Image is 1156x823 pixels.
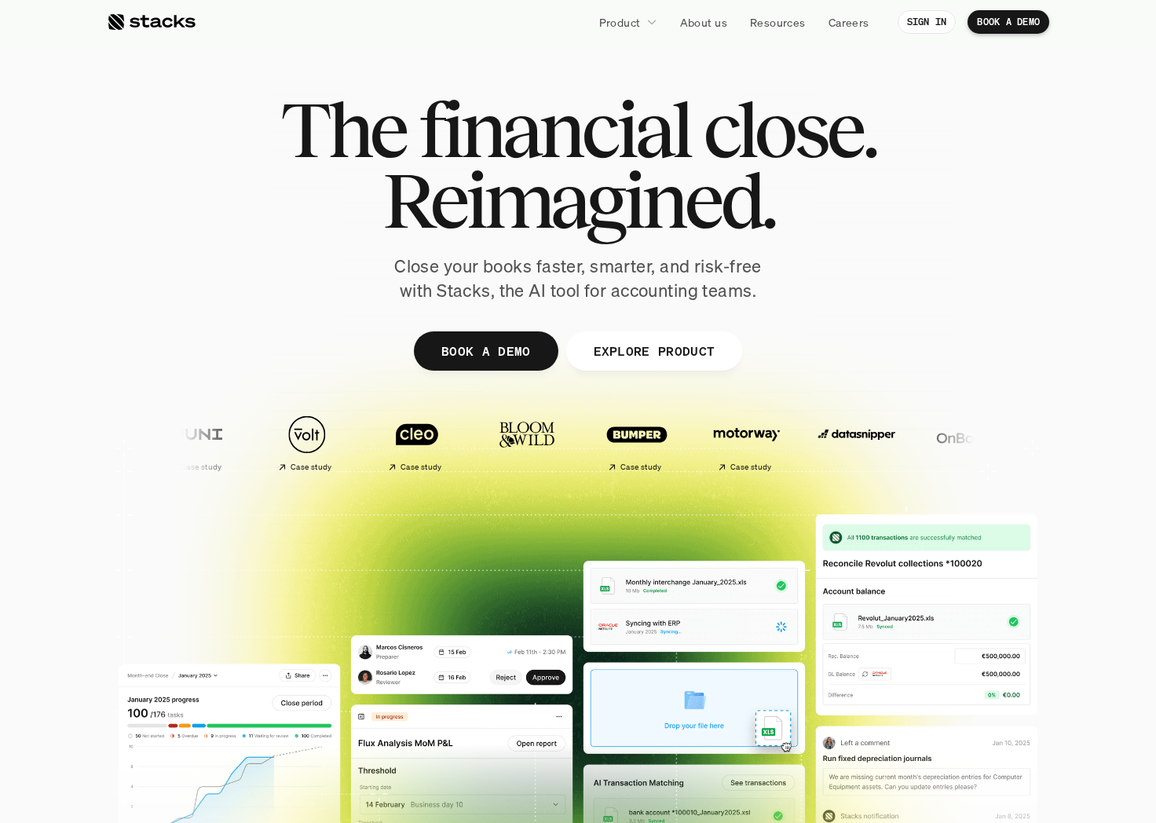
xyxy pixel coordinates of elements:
a: BOOK A DEMO [968,10,1049,34]
h2: Case study [181,463,222,472]
span: The [280,94,405,165]
span: Reimagined. [382,165,774,236]
a: Careers [819,8,879,36]
p: BOOK A DEMO [441,339,531,362]
a: Case study [366,407,468,478]
h2: Case study [620,463,662,472]
a: SIGN IN [898,10,957,34]
span: financial [419,94,690,165]
p: Careers [829,14,869,31]
a: BOOK A DEMO [414,331,558,371]
p: About us [680,14,727,31]
a: Case study [146,407,248,478]
p: EXPLORE PRODUCT [593,339,715,362]
a: Resources [741,8,815,36]
a: Case study [256,407,358,478]
h2: Case study [291,463,332,472]
h2: Case study [401,463,442,472]
h2: Case study [730,463,772,472]
span: close. [703,94,876,165]
a: Case study [696,407,798,478]
p: Close your books faster, smarter, and risk-free with Stacks, the AI tool for accounting teams. [382,254,774,303]
a: About us [671,8,737,36]
p: BOOK A DEMO [977,16,1040,27]
a: Case study [586,407,688,478]
p: SIGN IN [907,16,947,27]
a: EXPLORE PRODUCT [565,331,742,371]
p: Product [599,14,641,31]
p: Resources [750,14,806,31]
